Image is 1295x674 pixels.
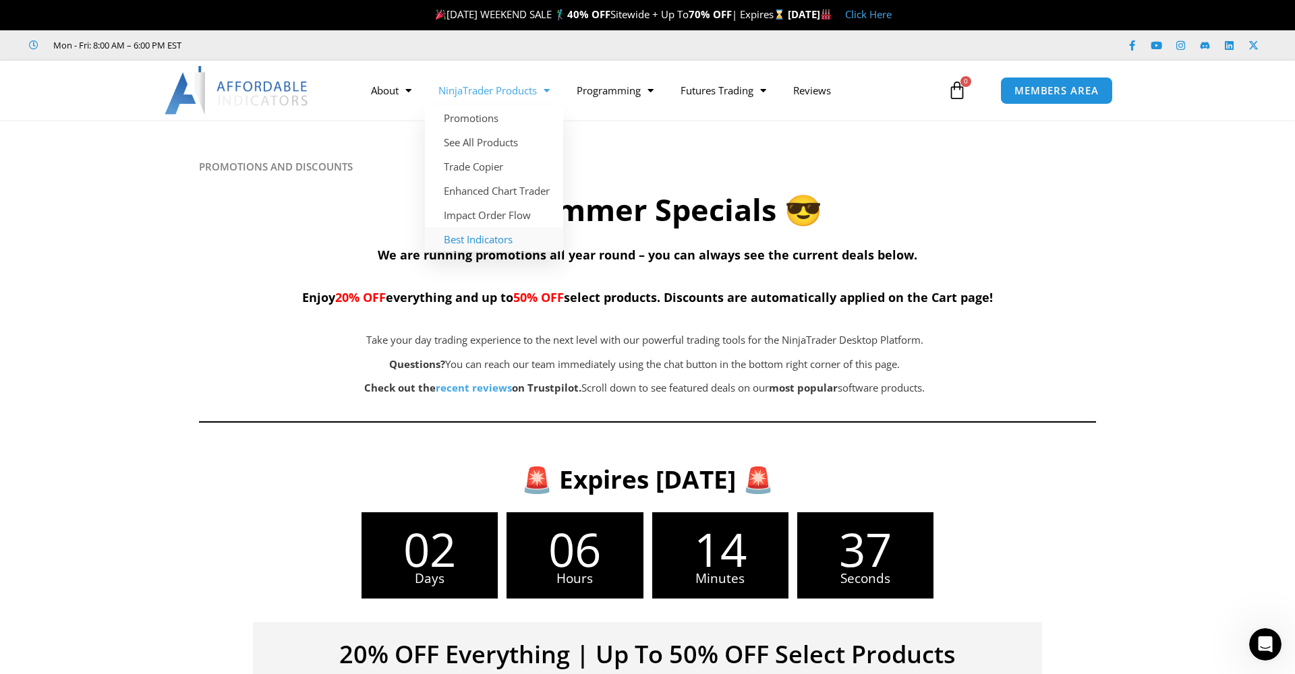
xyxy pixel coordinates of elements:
[507,572,643,585] span: Hours
[436,381,512,394] a: recent reviews
[273,642,1022,667] h4: 20% OFF Everything | Up To 50% OFF Select Products
[689,7,732,21] strong: 70% OFF
[960,76,971,87] span: 0
[50,37,181,53] span: Mon - Fri: 8:00 AM – 6:00 PM EST
[425,179,563,203] a: Enhanced Chart Trader
[769,381,838,394] b: most popular
[788,7,832,21] strong: [DATE]
[774,9,784,20] img: ⌛
[425,106,563,130] a: Promotions
[357,75,425,106] a: About
[927,71,987,110] a: 0
[362,572,498,585] span: Days
[425,203,563,227] a: Impact Order Flow
[366,333,923,346] span: Take your day trading experience to the next level with our powerful trading tools for the NinjaT...
[302,289,993,305] span: Enjoy everything and up to select products. Discounts are automatically applied on the Cart page!
[507,526,643,572] span: 06
[425,106,563,251] ul: NinjaTrader Products
[425,75,563,106] a: NinjaTrader Products
[357,75,944,106] nav: Menu
[780,75,844,106] a: Reviews
[821,9,831,20] img: 🏭
[362,526,498,572] span: 02
[567,7,610,21] strong: 40% OFF
[378,247,917,263] span: We are running promotions all year round – you can always see the current deals below.
[797,572,933,585] span: Seconds
[563,75,667,106] a: Programming
[513,289,564,305] span: 50% OFF
[436,9,446,20] img: 🎉
[335,289,386,305] span: 20% OFF
[432,7,788,21] span: [DATE] WEEKEND SALE 🏌️‍♂️ Sitewide + Up To | Expires
[221,463,1074,495] h3: 🚨 Expires [DATE] 🚨
[425,130,563,154] a: See All Products
[199,160,1096,173] h6: PROMOTIONS AND DISCOUNTS
[1249,628,1282,661] iframe: Intercom live chat
[266,379,1023,398] p: Scroll down to see featured deals on our software products.
[1014,86,1099,96] span: MEMBERS AREA
[199,190,1096,230] h2: 😎 Summer Specials 😎
[652,572,788,585] span: Minutes
[652,526,788,572] span: 14
[165,66,310,115] img: LogoAI | Affordable Indicators – NinjaTrader
[266,355,1023,374] p: You can reach our team immediately using the chat button in the bottom right corner of this page.
[425,154,563,179] a: Trade Copier
[200,38,403,52] iframe: Customer reviews powered by Trustpilot
[845,7,892,21] a: Click Here
[425,227,563,251] a: Best Indicators
[1000,77,1113,104] a: MEMBERS AREA
[797,526,933,572] span: 37
[389,357,445,371] strong: Questions?
[667,75,780,106] a: Futures Trading
[364,381,581,394] strong: Check out the on Trustpilot.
